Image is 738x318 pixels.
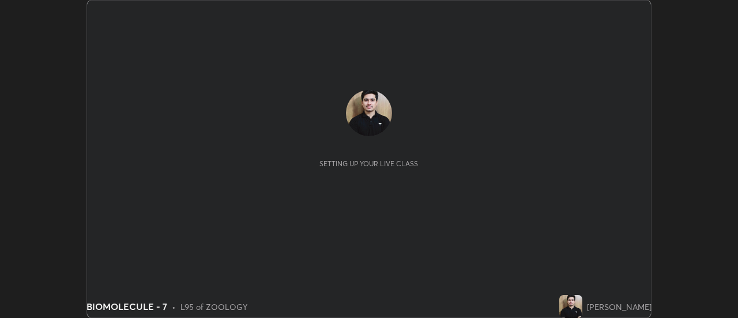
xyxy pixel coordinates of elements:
[559,295,582,318] img: 6cece3184ad04555805104c557818702.jpg
[346,90,392,136] img: 6cece3184ad04555805104c557818702.jpg
[86,300,167,313] div: BIOMOLECULE - 7
[180,301,247,313] div: L95 of ZOOLOGY
[319,159,418,168] div: Setting up your live class
[172,301,176,313] div: •
[587,301,652,313] div: [PERSON_NAME]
